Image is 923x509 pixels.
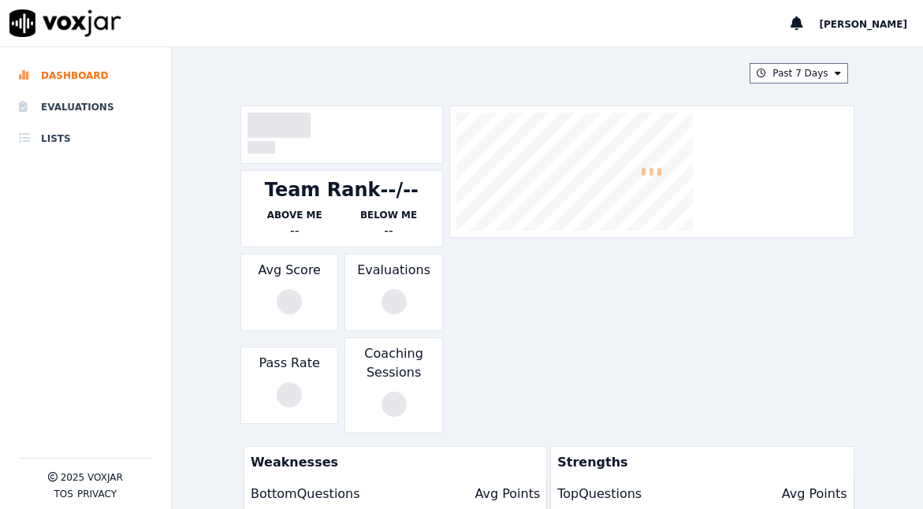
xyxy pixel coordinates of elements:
p: Bottom Questions [251,485,360,503]
a: Dashboard [19,60,152,91]
div: -- [247,221,341,240]
p: Weaknesses [244,447,540,478]
a: Evaluations [19,91,152,123]
p: Above Me [247,209,341,221]
div: Pass Rate [240,347,338,424]
span: [PERSON_NAME] [819,19,907,30]
p: Avg Points [475,485,540,503]
p: Top Questions [557,485,642,503]
div: Coaching Sessions [344,337,442,433]
div: Team Rank --/-- [265,177,419,202]
p: Below Me [341,209,435,221]
button: Privacy [77,488,117,500]
div: -- [341,221,435,240]
button: Past 7 Days [750,63,847,84]
img: voxjar logo [9,9,121,37]
p: Strengths [551,447,847,478]
div: Evaluations [344,254,442,331]
a: Lists [19,123,152,154]
button: TOS [54,488,73,500]
div: Avg Score [240,254,338,331]
button: [PERSON_NAME] [819,14,923,33]
p: Avg Points [782,485,847,503]
p: 2025 Voxjar [61,471,123,484]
